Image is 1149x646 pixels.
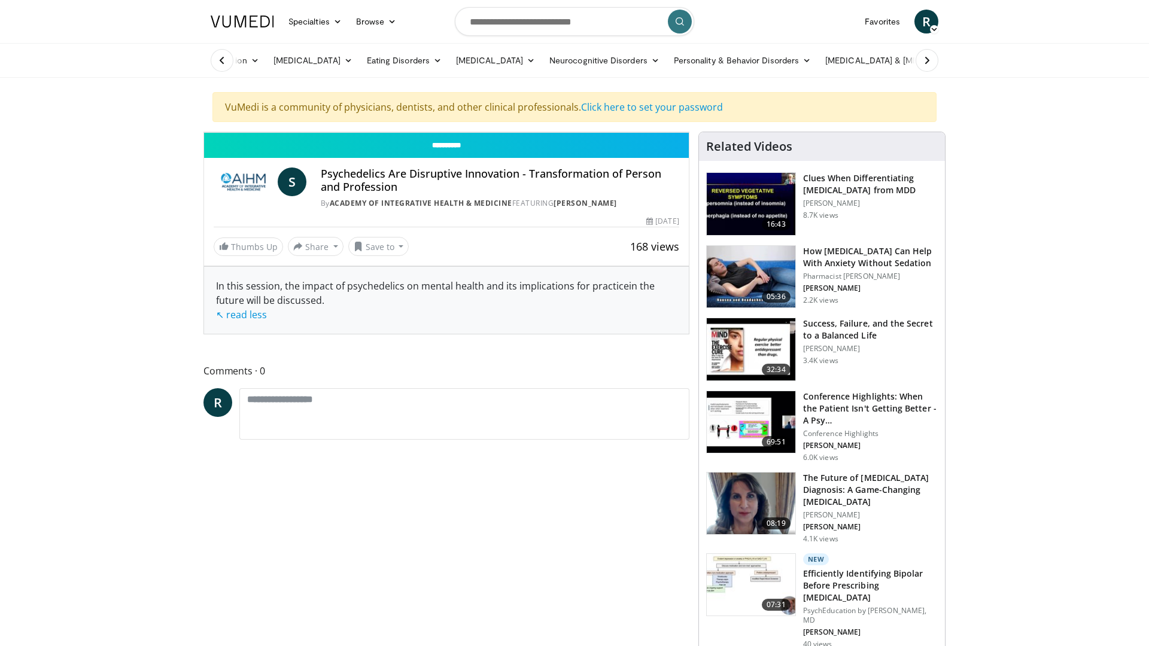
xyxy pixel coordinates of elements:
p: 4.1K views [803,534,838,544]
p: 8.7K views [803,211,838,220]
input: Search topics, interventions [455,7,694,36]
img: 7bfe4765-2bdb-4a7e-8d24-83e30517bd33.150x105_q85_crop-smart_upscale.jpg [707,246,795,308]
a: [MEDICAL_DATA] & [MEDICAL_DATA] [818,48,989,72]
a: R [914,10,938,33]
span: Comments 0 [203,363,689,379]
h3: Clues When Differentiating [MEDICAL_DATA] from MDD [803,172,938,196]
a: Personality & Behavior Disorders [667,48,818,72]
img: bb766ca4-1a7a-496c-a5bd-5a4a5d6b6623.150x105_q85_crop-smart_upscale.jpg [707,554,795,616]
p: [PERSON_NAME] [803,199,938,208]
a: Eating Disorders [360,48,449,72]
a: Academy of Integrative Health & Medicine [330,198,512,208]
div: By FEATURING [321,198,679,209]
span: 05:36 [762,291,791,303]
p: 6.0K views [803,453,838,462]
span: 168 views [630,239,679,254]
p: [PERSON_NAME] [803,522,938,532]
a: [PERSON_NAME] [554,198,617,208]
h3: The Future of [MEDICAL_DATA] Diagnosis: A Game-Changing [MEDICAL_DATA] [803,472,938,508]
a: Browse [349,10,404,33]
a: S [278,167,306,196]
img: VuMedi Logo [211,16,274,28]
p: Conference Highlights [803,429,938,438]
p: [PERSON_NAME] [803,627,938,637]
div: [DATE] [646,216,679,227]
button: Save to [348,237,409,256]
a: Neurocognitive Disorders [542,48,667,72]
a: 16:43 Clues When Differentiating [MEDICAL_DATA] from MDD [PERSON_NAME] 8.7K views [706,172,938,236]
a: [MEDICAL_DATA] [266,48,360,72]
p: [PERSON_NAME] [803,284,938,293]
h3: How [MEDICAL_DATA] Can Help With Anxiety Without Sedation [803,245,938,269]
h4: Related Videos [706,139,792,154]
a: 05:36 How [MEDICAL_DATA] Can Help With Anxiety Without Sedation Pharmacist [PERSON_NAME] [PERSON_... [706,245,938,309]
a: Specialties [281,10,349,33]
span: 08:19 [762,517,791,529]
p: [PERSON_NAME] [803,510,938,520]
img: a6520382-d332-4ed3-9891-ee688fa49237.150x105_q85_crop-smart_upscale.jpg [707,173,795,235]
a: [MEDICAL_DATA] [449,48,542,72]
p: 2.2K views [803,295,838,305]
span: 07:31 [762,599,791,611]
p: [PERSON_NAME] [803,344,938,354]
a: Thumbs Up [214,237,283,256]
p: New [803,553,829,565]
a: 08:19 The Future of [MEDICAL_DATA] Diagnosis: A Game-Changing [MEDICAL_DATA] [PERSON_NAME] [PERSO... [706,472,938,544]
h3: Success, Failure, and the Secret to a Balanced Life [803,318,938,342]
h4: Psychedelics Are Disruptive Innovation - Transformation of Person and Profession [321,167,679,193]
span: in the future will be discussed. [216,279,655,321]
p: PsychEducation by [PERSON_NAME], MD [803,606,938,625]
span: 32:34 [762,364,791,376]
button: Share [288,237,344,256]
a: Favorites [858,10,907,33]
a: R [203,388,232,417]
a: 32:34 Success, Failure, and the Secret to a Balanced Life [PERSON_NAME] 3.4K views [706,318,938,381]
p: [PERSON_NAME] [803,441,938,450]
img: 7307c1c9-cd96-462b-8187-bd7a74dc6cb1.150x105_q85_crop-smart_upscale.jpg [707,318,795,380]
a: 69:51 Conference Highlights: When the Patient Isn't Getting Better - A Psy… Conference Highlights... [706,391,938,462]
p: 3.4K views [803,356,838,365]
video-js: Video Player [204,132,689,133]
h3: Conference Highlights: When the Patient Isn't Getting Better - A Psy… [803,391,938,426]
div: VuMedi is a community of physicians, dentists, and other clinical professionals. [212,92,937,122]
a: ↖ read less [216,308,267,321]
p: Pharmacist [PERSON_NAME] [803,272,938,281]
a: Click here to set your password [581,100,723,114]
img: 4362ec9e-0993-4580-bfd4-8e18d57e1d49.150x105_q85_crop-smart_upscale.jpg [707,391,795,453]
span: 16:43 [762,218,791,230]
img: db580a60-f510-4a79-8dc4-8580ce2a3e19.png.150x105_q85_crop-smart_upscale.png [707,473,795,535]
span: 69:51 [762,436,791,448]
img: Academy of Integrative Health & Medicine [214,167,273,196]
h3: Efficiently Identifying Bipolar Before Prescribing [MEDICAL_DATA] [803,568,938,604]
div: In this session, the impact of psychedelics on mental health and its implications for practice [216,279,677,322]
